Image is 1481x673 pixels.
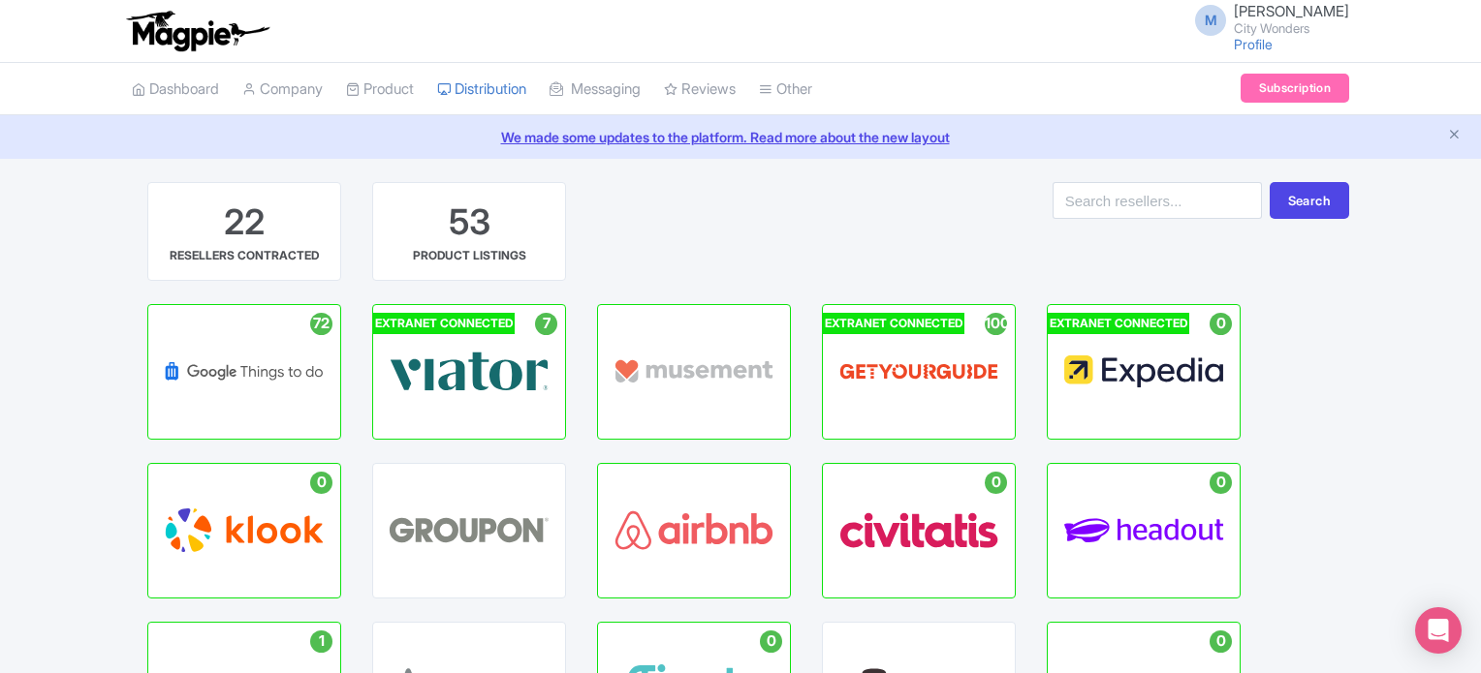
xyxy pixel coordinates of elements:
[1183,4,1349,35] a: M [PERSON_NAME] City Wonders
[122,10,272,52] img: logo-ab69f6fb50320c5b225c76a69d11143b.png
[1195,5,1226,36] span: M
[413,247,526,264] div: PRODUCT LISTINGS
[1447,125,1462,147] button: Close announcement
[1234,36,1273,52] a: Profile
[1047,304,1241,440] a: EXTRANET CONNECTED 0
[147,304,341,440] a: 72
[1241,74,1349,103] a: Subscription
[147,463,341,598] a: 0
[224,199,265,247] div: 22
[170,247,319,264] div: RESELLERS CONTRACTED
[1234,22,1349,35] small: City Wonders
[372,182,566,281] a: 53 PRODUCT LISTINGS
[822,463,1016,598] a: 0
[664,63,736,116] a: Reviews
[437,63,526,116] a: Distribution
[132,63,219,116] a: Dashboard
[12,127,1469,147] a: We made some updates to the platform. Read more about the new layout
[550,63,641,116] a: Messaging
[1047,463,1241,598] a: 0
[1270,182,1349,219] button: Search
[242,63,323,116] a: Company
[1053,182,1262,219] input: Search resellers...
[822,304,1016,440] a: EXTRANET CONNECTED 100
[147,182,341,281] a: 22 RESELLERS CONTRACTED
[1415,607,1462,654] div: Open Intercom Messenger
[372,304,566,440] a: EXTRANET CONNECTED 7
[346,63,414,116] a: Product
[759,63,812,116] a: Other
[449,199,490,247] div: 53
[1234,2,1349,20] span: [PERSON_NAME]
